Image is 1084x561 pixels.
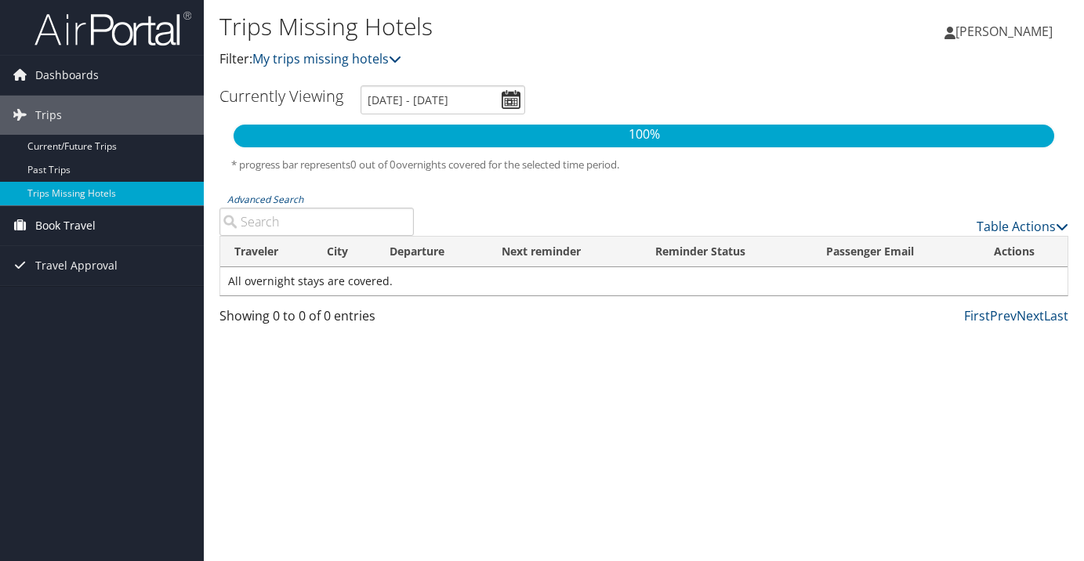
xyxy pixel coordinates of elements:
th: Actions [980,237,1068,267]
h5: * progress bar represents overnights covered for the selected time period. [231,157,1057,172]
a: Prev [990,307,1017,324]
th: Departure: activate to sort column descending [375,237,487,267]
a: [PERSON_NAME] [944,8,1068,55]
p: 100% [234,125,1054,145]
span: Trips [35,96,62,135]
input: Advanced Search [219,208,414,236]
a: Next [1017,307,1044,324]
a: First [964,307,990,324]
input: [DATE] - [DATE] [361,85,525,114]
a: Last [1044,307,1068,324]
a: Table Actions [977,218,1068,235]
th: Reminder Status [641,237,813,267]
span: Dashboards [35,56,99,95]
img: airportal-logo.png [34,10,191,47]
span: Book Travel [35,206,96,245]
td: All overnight stays are covered. [220,267,1068,295]
a: Advanced Search [227,193,303,206]
span: Travel Approval [35,246,118,285]
span: [PERSON_NAME] [955,23,1053,40]
div: Showing 0 to 0 of 0 entries [219,306,414,333]
p: Filter: [219,49,785,70]
th: Passenger Email: activate to sort column ascending [812,237,980,267]
th: City: activate to sort column ascending [313,237,375,267]
th: Traveler: activate to sort column ascending [220,237,313,267]
a: My trips missing hotels [252,50,401,67]
h1: Trips Missing Hotels [219,10,785,43]
th: Next reminder [488,237,641,267]
h3: Currently Viewing [219,85,343,107]
span: 0 out of 0 [350,157,396,172]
